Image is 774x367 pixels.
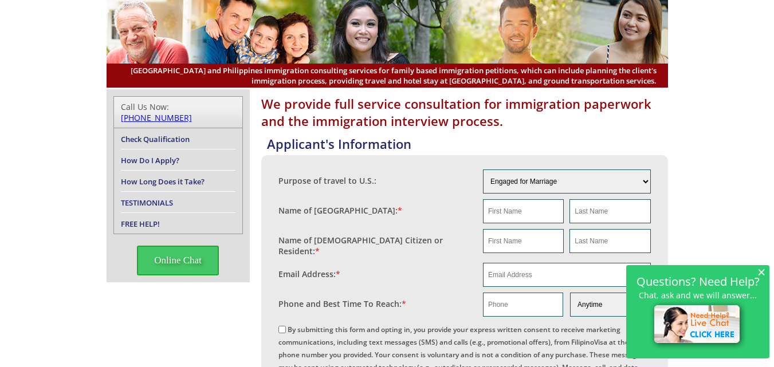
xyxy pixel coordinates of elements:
input: First Name [483,199,564,223]
input: Last Name [569,229,650,253]
a: Check Qualification [121,134,190,144]
input: Last Name [569,199,650,223]
label: Phone and Best Time To Reach: [278,298,406,309]
span: × [757,267,765,277]
a: How Do I Apply? [121,155,179,165]
span: [GEOGRAPHIC_DATA] and Philippines immigration consulting services for family based immigration pe... [118,65,657,86]
a: [PHONE_NUMBER] [121,112,192,123]
span: Online Chat [137,246,219,275]
input: Phone [483,293,563,317]
h2: Questions? Need Help? [632,277,764,286]
a: How Long Does it Take? [121,176,205,187]
input: By submitting this form and opting in, you provide your express written consent to receive market... [278,326,286,333]
a: TESTIMONIALS [121,198,173,208]
img: live-chat-icon.png [649,300,747,350]
a: FREE HELP! [121,219,160,229]
h1: We provide full service consultation for immigration paperwork and the immigration interview proc... [261,95,668,129]
select: Phone and Best Reach Time are required. [570,293,650,317]
p: Chat, ask and we will answer... [632,290,764,300]
h4: Applicant's Information [267,135,668,152]
label: Purpose of travel to U.S.: [278,175,376,186]
input: Email Address [483,263,651,287]
label: Email Address: [278,269,340,279]
label: Name of [DEMOGRAPHIC_DATA] Citizen or Resident: [278,235,472,256]
label: Name of [GEOGRAPHIC_DATA]: [278,205,402,216]
div: Call Us Now: [121,101,235,123]
input: First Name [483,229,564,253]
